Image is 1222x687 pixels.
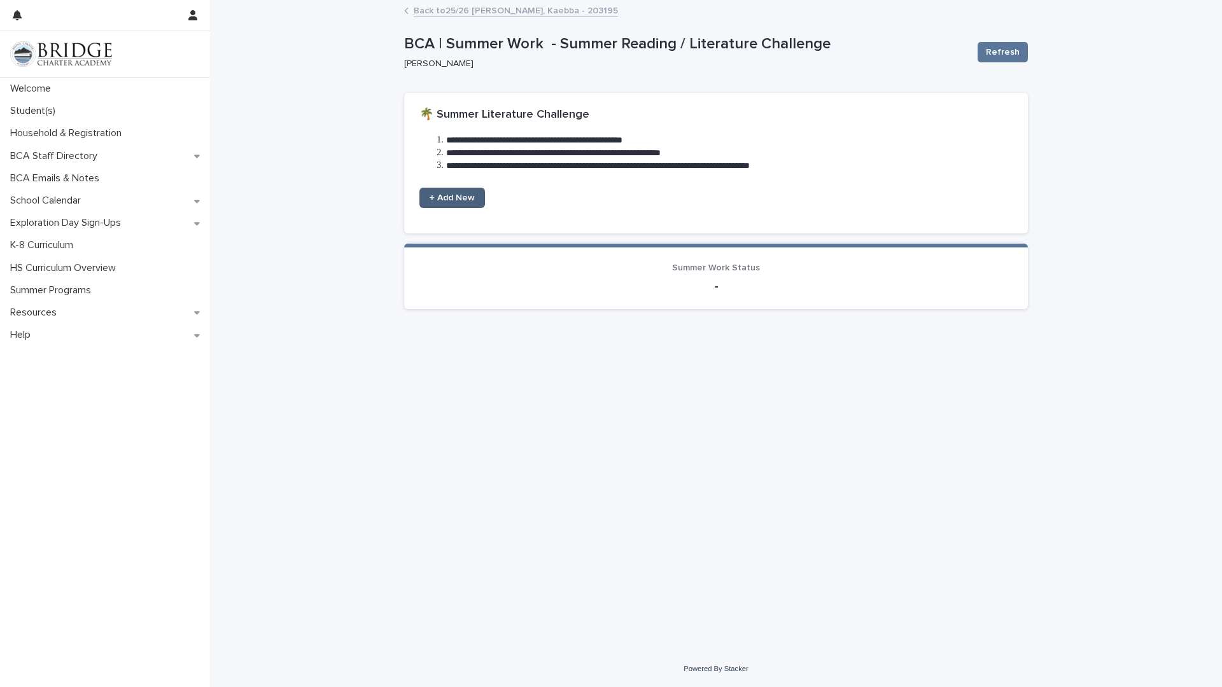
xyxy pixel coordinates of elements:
[5,239,83,251] p: K-8 Curriculum
[5,127,132,139] p: Household & Registration
[5,172,109,184] p: BCA Emails & Notes
[5,262,126,274] p: HS Curriculum Overview
[986,46,1020,59] span: Refresh
[5,150,108,162] p: BCA Staff Directory
[5,307,67,319] p: Resources
[5,105,66,117] p: Student(s)
[978,42,1028,62] button: Refresh
[404,35,967,53] p: BCA | Summer Work - Summer Reading / Literature Challenge
[419,108,589,122] h2: 🌴 Summer Literature Challenge
[5,217,131,229] p: Exploration Day Sign-Ups
[684,665,748,672] a: Powered By Stacker
[414,3,618,17] a: Back to25/26 [PERSON_NAME], Kaebba - 203195
[404,59,962,69] p: [PERSON_NAME]
[672,263,760,272] span: Summer Work Status
[419,279,1013,294] p: -
[10,41,112,67] img: V1C1m3IdTEidaUdm9Hs0
[5,284,101,296] p: Summer Programs
[419,188,485,208] a: + Add New
[5,329,41,341] p: Help
[5,195,91,207] p: School Calendar
[430,193,475,202] span: + Add New
[5,83,61,95] p: Welcome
